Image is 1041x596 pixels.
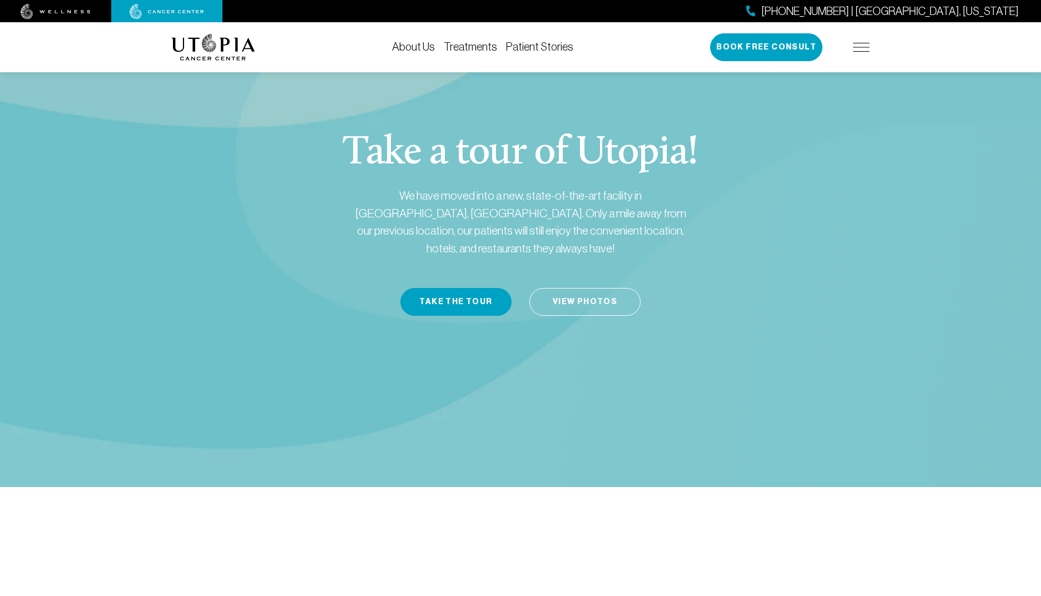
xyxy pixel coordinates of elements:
a: About Us [392,41,435,53]
img: wellness [21,4,91,19]
a: [PHONE_NUMBER] | [GEOGRAPHIC_DATA], [US_STATE] [746,3,1019,19]
button: Book Free Consult [710,33,822,61]
img: cancer center [130,4,204,19]
a: View Photos [529,288,641,316]
a: Treatments [444,41,497,53]
button: Take the Tour [400,288,512,316]
img: icon-hamburger [853,43,870,52]
span: [PHONE_NUMBER] | [GEOGRAPHIC_DATA], [US_STATE] [761,3,1019,19]
p: We have moved into a new, state-of-the-art facility in [GEOGRAPHIC_DATA], [GEOGRAPHIC_DATA]. Only... [348,187,693,257]
a: Patient Stories [506,41,573,53]
h1: Take a tour of Utopia! [343,133,698,173]
img: logo [171,34,255,61]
